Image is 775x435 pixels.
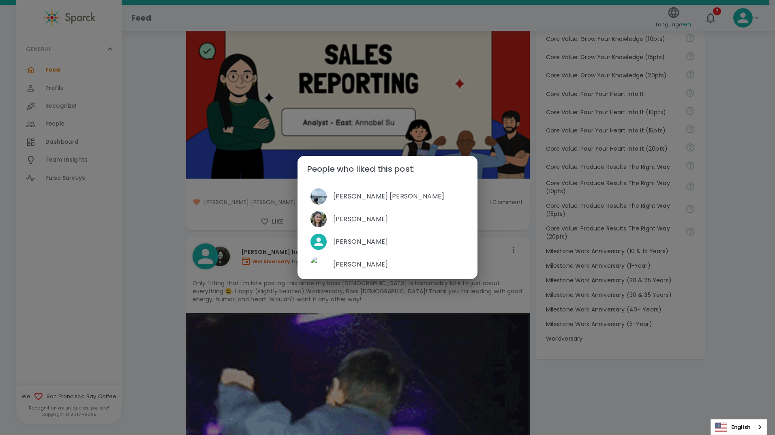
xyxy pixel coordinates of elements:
[304,230,471,253] div: [PERSON_NAME]
[711,419,767,435] aside: Language selected: English
[304,253,471,276] div: Picture of David Gutierrez[PERSON_NAME]
[333,214,465,224] span: [PERSON_NAME]
[310,211,327,227] img: Picture of Mackenzie Vega
[298,156,477,182] h2: People who liked this post:
[304,208,471,230] div: Picture of Mackenzie Vega[PERSON_NAME]
[304,185,471,208] div: Picture of Anna Belle Heredia[PERSON_NAME] [PERSON_NAME]
[333,260,465,269] span: [PERSON_NAME]
[310,256,327,273] img: Picture of David Gutierrez
[310,188,327,205] img: Picture of Anna Belle Heredia
[711,420,766,435] a: English
[333,192,465,201] span: [PERSON_NAME] [PERSON_NAME]
[333,237,465,247] span: [PERSON_NAME]
[711,419,767,435] div: Language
